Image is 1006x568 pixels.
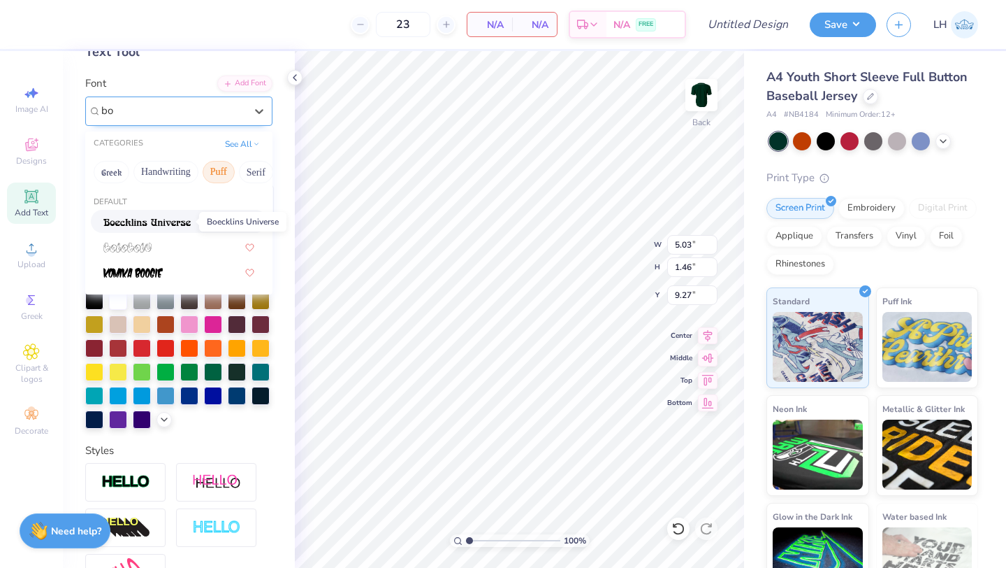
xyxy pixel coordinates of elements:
img: Neon Ink [773,420,863,490]
img: Negative Space [192,520,241,536]
div: Default [85,197,272,208]
div: Boecklins Universe [199,212,286,232]
span: Greek [21,311,43,322]
span: Puff Ink [882,294,912,308]
img: Puff Ink [882,312,972,382]
img: bolobolu [103,243,152,253]
span: Neon Ink [773,402,807,416]
span: N/A [476,17,504,32]
div: CATEGORIES [94,138,143,150]
span: Glow in the Dark Ink [773,509,852,524]
div: Add Font [217,76,272,92]
img: Back [687,81,715,109]
img: Standard [773,312,863,382]
span: Add Text [15,207,48,218]
div: Applique [766,226,822,247]
span: Water based Ink [882,509,947,524]
img: Stroke [101,474,150,490]
button: Serif [239,161,273,183]
img: Metallic & Glitter Ink [882,420,972,490]
button: See All [221,137,264,151]
img: Boecklins Universe [103,218,191,227]
strong: Need help? [51,525,101,538]
div: Transfers [826,226,882,247]
img: Shadow [192,474,241,491]
span: Decorate [15,425,48,436]
input: Untitled Design [697,10,799,38]
span: A4 Youth Short Sleeve Full Button Baseball Jersey [766,69,968,104]
span: Upload [17,259,45,270]
span: N/A [613,17,630,32]
span: Minimum Order: 12 + [826,109,896,121]
div: Digital Print [909,198,977,219]
input: – – [376,12,430,37]
div: Rhinestones [766,254,834,275]
div: Embroidery [838,198,905,219]
span: Metallic & Glitter Ink [882,402,965,416]
button: Greek [94,161,129,183]
div: Text Tool [85,43,272,62]
div: Screen Print [766,198,834,219]
span: Clipart & logos [7,362,56,385]
img: Komika Boogie [103,268,163,278]
label: Font [85,76,106,92]
span: FREE [639,20,653,29]
span: LH [933,17,947,33]
span: Bottom [667,398,692,408]
button: Puff [203,161,235,183]
span: Center [667,331,692,341]
span: Standard [773,294,810,308]
a: LH [933,11,978,38]
span: 100 % [564,534,586,547]
img: 3d Illusion [101,517,150,539]
div: Styles [85,443,272,459]
span: N/A [520,17,548,32]
div: Print Type [766,170,978,186]
span: Middle [667,353,692,363]
span: Designs [16,155,47,166]
span: # NB4184 [784,109,819,121]
span: Image AI [15,104,48,115]
div: Vinyl [887,226,926,247]
button: Save [810,13,876,37]
span: A4 [766,109,777,121]
button: Handwriting [133,161,198,183]
img: Lily Huttenstine [951,11,978,38]
div: Foil [930,226,963,247]
span: Top [667,376,692,385]
div: Back [692,116,710,129]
